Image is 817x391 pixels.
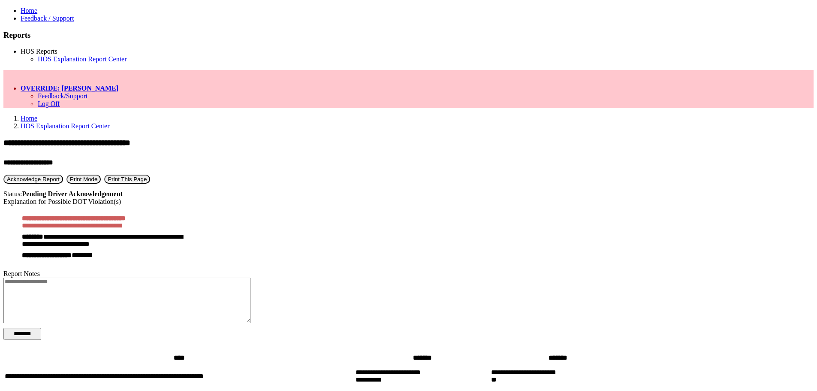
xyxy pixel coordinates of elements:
[3,198,814,206] div: Explanation for Possible DOT Violation(s)
[21,85,118,92] a: OVERRIDE: [PERSON_NAME]
[21,15,74,22] a: Feedback / Support
[38,92,87,100] a: Feedback/Support
[21,48,57,55] a: HOS Reports
[38,100,60,107] a: Log Off
[3,190,814,198] div: Status:
[3,175,63,184] button: Acknowledge Receipt
[21,7,37,14] a: Home
[21,122,110,130] a: HOS Explanation Report Center
[3,30,814,40] h3: Reports
[104,175,150,184] button: Print This Page
[21,115,37,122] a: Home
[66,175,101,184] button: Print Mode
[38,55,127,63] a: HOS Explanation Report Center
[3,328,41,340] button: Change Filter Options
[3,270,814,278] div: Report Notes
[22,190,123,197] strong: Pending Driver Acknowledgement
